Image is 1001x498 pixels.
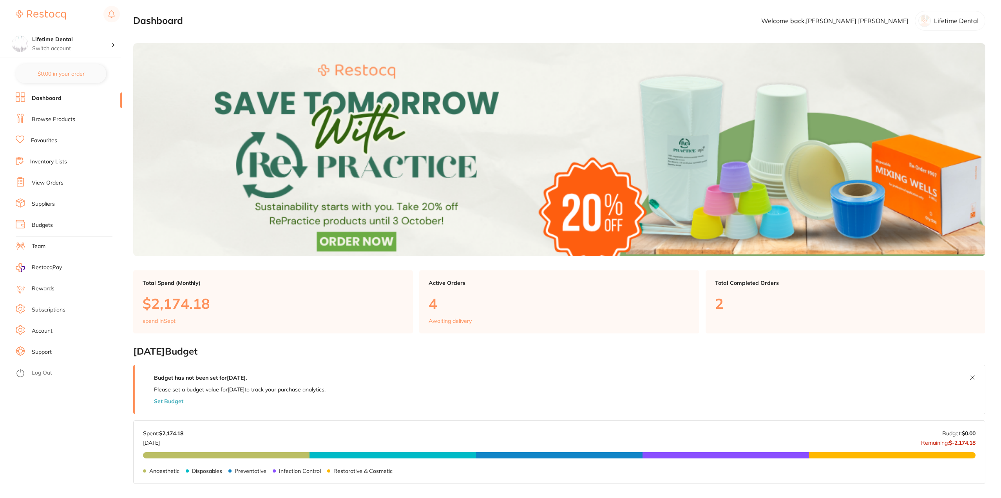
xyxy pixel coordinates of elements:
a: Account [32,327,52,335]
img: Restocq Logo [16,10,66,20]
p: $2,174.18 [143,295,404,311]
p: Budget: [942,430,976,436]
a: Subscriptions [32,306,65,314]
img: Lifetime Dental [12,36,28,52]
img: Dashboard [133,43,985,256]
p: spend in Sept [143,318,176,324]
p: 4 [429,295,690,311]
p: Please set a budget value for [DATE] to track your purchase analytics. [154,386,326,393]
p: Welcome back, [PERSON_NAME] [PERSON_NAME] [761,17,909,24]
a: Browse Products [32,116,75,123]
a: Rewards [32,285,54,293]
p: Active Orders [429,280,690,286]
a: Restocq Logo [16,6,66,24]
h4: Lifetime Dental [32,36,111,43]
button: Set Budget [154,398,183,404]
p: Lifetime Dental [934,17,979,24]
p: Total Completed Orders [715,280,976,286]
p: 2 [715,295,976,311]
h2: [DATE] Budget [133,346,985,357]
a: Active Orders4Awaiting delivery [419,270,699,334]
a: Favourites [31,137,57,145]
a: Suppliers [32,200,55,208]
p: Switch account [32,45,111,53]
strong: Budget has not been set for [DATE] . [154,374,247,381]
a: RestocqPay [16,263,62,272]
a: Total Completed Orders2 [706,270,985,334]
p: Preventative [235,468,266,474]
a: Log Out [32,369,52,377]
a: Dashboard [32,94,62,102]
strong: $-2,174.18 [949,439,976,446]
img: RestocqPay [16,263,25,272]
span: RestocqPay [32,264,62,272]
p: Restorative & Cosmetic [333,468,393,474]
a: Budgets [32,221,53,229]
strong: $0.00 [962,430,976,437]
h2: Dashboard [133,15,183,26]
strong: $2,174.18 [159,430,183,437]
p: Remaining: [921,436,976,446]
button: Log Out [16,367,119,380]
a: View Orders [32,179,63,187]
a: Inventory Lists [30,158,67,166]
button: $0.00 in your order [16,64,106,83]
p: Spent: [143,430,183,436]
p: Anaesthetic [149,468,179,474]
p: Awaiting delivery [429,318,472,324]
p: Disposables [192,468,222,474]
p: [DATE] [143,436,183,446]
a: Total Spend (Monthly)$2,174.18spend inSept [133,270,413,334]
a: Support [32,348,52,356]
a: Team [32,243,45,250]
p: Total Spend (Monthly) [143,280,404,286]
p: Infection Control [279,468,321,474]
